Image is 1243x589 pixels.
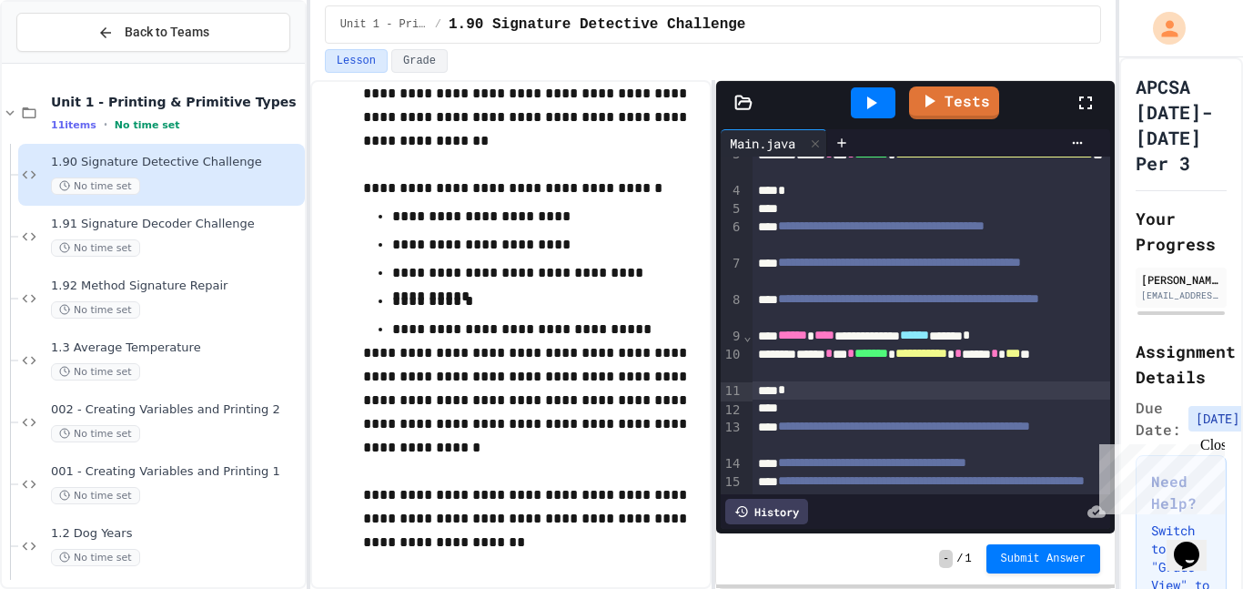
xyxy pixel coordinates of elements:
iframe: chat widget [1167,516,1225,571]
div: Chat with us now!Close [7,7,126,116]
span: Submit Answer [1001,552,1086,566]
div: 15 [721,473,743,510]
span: • [104,117,107,132]
div: 10 [721,346,743,382]
span: - [939,550,953,568]
span: Unit 1 - Printing & Primitive Types [340,17,428,32]
div: History [725,499,808,524]
button: Lesson [325,49,388,73]
div: 5 [721,200,743,218]
div: 6 [721,218,743,255]
h2: Your Progress [1136,206,1227,257]
span: 1.90 Signature Detective Challenge [51,155,301,170]
div: 12 [721,401,743,420]
button: Back to Teams [16,13,290,52]
div: 3 [721,146,743,182]
span: No time set [51,363,140,381]
span: 11 items [51,119,96,131]
div: [PERSON_NAME] [1141,271,1221,288]
span: 1.92 Method Signature Repair [51,279,301,294]
span: 1.91 Signature Decoder Challenge [51,217,301,232]
button: Submit Answer [986,544,1101,574]
h1: APCSA [DATE]-[DATE] Per 3 [1136,74,1227,176]
span: No time set [115,119,180,131]
span: Fold line [743,329,752,343]
span: 1.90 Signature Detective Challenge [449,14,745,36]
a: Tests [909,86,999,119]
span: No time set [51,549,140,566]
span: 1.2 Dog Years [51,526,301,542]
div: Main.java [721,134,804,153]
span: Back to Teams [125,23,209,42]
span: Unit 1 - Printing & Primitive Types [51,94,301,110]
div: 8 [721,291,743,328]
span: / [435,17,441,32]
span: 1 [965,552,971,566]
span: 002 - Creating Variables and Printing 2 [51,402,301,418]
div: 11 [721,382,743,401]
div: 7 [721,255,743,291]
div: 9 [721,328,743,346]
span: / [956,552,963,566]
span: 001 - Creating Variables and Printing 1 [51,464,301,480]
button: Grade [391,49,448,73]
div: My Account [1134,7,1190,49]
div: 14 [721,455,743,473]
div: 13 [721,419,743,455]
div: [EMAIL_ADDRESS][DOMAIN_NAME] [1141,289,1221,302]
div: 4 [721,182,743,200]
iframe: chat widget [1092,437,1225,514]
span: 1.3 Average Temperature [51,340,301,356]
span: No time set [51,425,140,442]
span: Due Date: [1136,397,1181,441]
h2: Assignment Details [1136,339,1227,390]
span: No time set [51,239,140,257]
span: No time set [51,178,140,195]
span: No time set [51,487,140,504]
div: Main.java [721,129,827,157]
span: No time set [51,301,140,319]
